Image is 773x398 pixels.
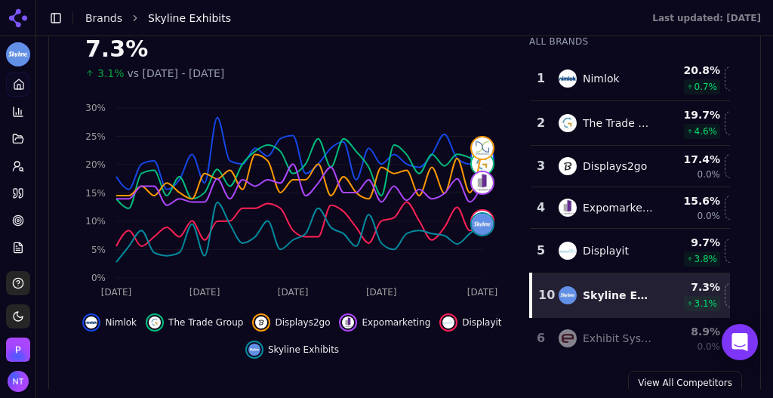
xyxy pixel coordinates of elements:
[559,286,577,304] img: skyline exhibits
[439,313,501,332] button: Hide displayit data
[85,188,106,199] tspan: 15%
[146,313,243,332] button: Hide the trade group data
[537,157,544,175] div: 3
[531,318,750,359] tr: 6exhibit systemsExhibit Systems8.9%0.0%Show exhibit systems data
[8,371,29,392] img: Nate Tower
[366,287,397,298] tspan: [DATE]
[467,287,498,298] tspan: [DATE]
[559,242,577,260] img: displayit
[91,273,106,283] tspan: 0%
[725,66,749,91] button: Hide nimlok data
[189,287,220,298] tspan: [DATE]
[698,341,721,353] span: 0.0%
[85,131,106,142] tspan: 25%
[531,273,750,318] tr: 10skyline exhibitsSkyline Exhibits7.3%3.1%Hide skyline exhibits data
[85,35,499,63] div: 7.3%
[537,242,544,260] div: 5
[472,172,493,193] img: expomarketing
[149,316,161,329] img: the trade group
[6,42,30,66] button: Current brand: Skyline Exhibits
[442,316,454,329] img: displayit
[8,371,29,392] button: Open user button
[666,107,720,122] div: 19.7 %
[85,216,106,227] tspan: 10%
[362,316,430,329] span: Expomarketing
[91,245,106,255] tspan: 5%
[583,243,629,258] div: Displayit
[559,114,577,132] img: the trade group
[342,316,354,329] img: expomarketing
[252,313,330,332] button: Hide displays2go data
[666,279,720,295] div: 7.3 %
[666,152,720,167] div: 17.4 %
[6,338,30,362] button: Open organization switcher
[725,111,749,135] button: Hide the trade group data
[85,159,106,170] tspan: 20%
[531,57,750,101] tr: 1nimlokNimlok20.8%0.7%Hide nimlok data
[85,316,97,329] img: nimlok
[537,199,544,217] div: 4
[694,253,718,265] span: 3.8 %
[652,12,761,24] div: Last updated: [DATE]
[275,316,330,329] span: Displays2go
[101,287,132,298] tspan: [DATE]
[583,200,654,215] div: Expomarketing
[97,66,125,81] span: 3.1%
[559,157,577,175] img: displays2go
[666,63,720,78] div: 20.8 %
[531,146,750,187] tr: 3displays2goDisplays2go17.4%0.0%Hide displays2go data
[268,344,339,356] span: Skyline Exhibits
[248,344,260,356] img: skyline exhibits
[85,12,122,24] a: Brands
[725,283,749,307] button: Hide skyline exhibits data
[85,11,622,26] nav: breadcrumb
[583,288,654,303] div: Skyline Exhibits
[725,196,749,220] button: Hide expomarketing data
[666,193,720,208] div: 15.6 %
[148,11,231,26] span: Skyline Exhibits
[6,42,30,66] img: Skyline Exhibits
[583,159,647,174] div: Displays2go
[278,287,309,298] tspan: [DATE]
[559,69,577,88] img: nimlok
[472,153,493,174] img: the trade group
[529,35,730,48] div: All Brands
[666,324,720,339] div: 8.9 %
[538,286,544,304] div: 10
[6,338,30,362] img: Perrill
[694,81,718,93] span: 0.7 %
[694,298,718,310] span: 3.1 %
[168,316,243,329] span: The Trade Group
[559,199,577,217] img: expomarketing
[583,331,654,346] div: Exhibit Systems
[694,125,718,137] span: 4.6 %
[722,324,758,360] div: Open Intercom Messenger
[725,154,749,178] button: Hide displays2go data
[531,101,750,146] tr: 2the trade groupThe Trade Group19.7%4.6%Hide the trade group data
[128,66,225,81] span: vs [DATE] - [DATE]
[583,71,620,86] div: Nimlok
[537,69,544,88] div: 1
[537,329,544,347] div: 6
[472,214,493,235] img: skyline exhibits
[531,187,750,229] tr: 4expomarketingExpomarketing15.6%0.0%Hide expomarketing data
[339,313,430,332] button: Hide expomarketing data
[698,210,721,222] span: 0.0%
[537,114,544,132] div: 2
[583,116,654,131] div: The Trade Group
[698,168,721,180] span: 0.0%
[531,229,750,273] tr: 5displayitDisplayit9.7%3.8%Hide displayit data
[628,371,742,395] a: View All Competitors
[472,211,493,232] img: displayit
[725,239,749,263] button: Hide displayit data
[472,137,493,159] img: displays2go
[245,341,339,359] button: Hide skyline exhibits data
[666,235,720,250] div: 9.7 %
[105,316,137,329] span: Nimlok
[462,316,501,329] span: Displayit
[559,329,577,347] img: exhibit systems
[82,313,137,332] button: Hide nimlok data
[255,316,267,329] img: displays2go
[85,103,106,113] tspan: 30%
